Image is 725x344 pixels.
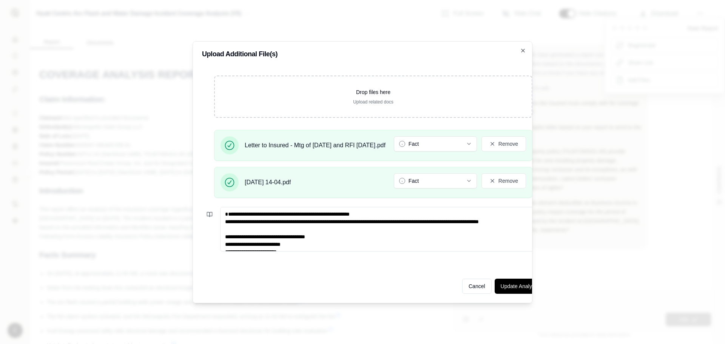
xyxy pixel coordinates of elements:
button: Update Analysis [495,279,545,294]
span: [DATE] 14-04.pdf [245,178,291,187]
span: Letter to Insured - Mtg of [DATE] and RFI [DATE].pdf [245,141,386,150]
button: Remove [481,136,526,151]
p: Drop files here [227,88,520,96]
button: Cancel [462,279,492,294]
button: Remove [481,173,526,188]
p: Upload related docs [227,99,520,105]
h2: Upload Additional File(s) [202,51,545,57]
